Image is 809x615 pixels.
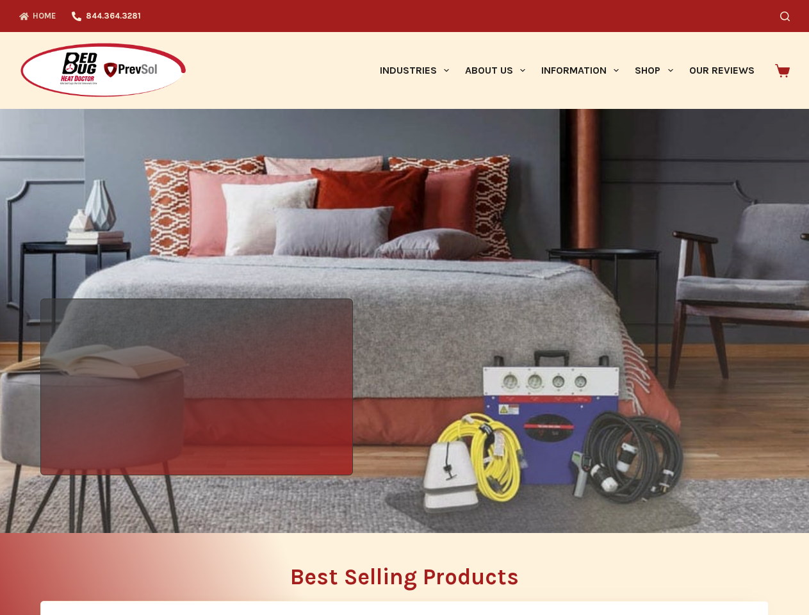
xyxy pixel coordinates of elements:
[457,32,533,109] a: About Us
[681,32,762,109] a: Our Reviews
[372,32,762,109] nav: Primary
[19,42,187,99] img: Prevsol/Bed Bug Heat Doctor
[780,12,790,21] button: Search
[627,32,681,109] a: Shop
[40,566,769,588] h2: Best Selling Products
[372,32,457,109] a: Industries
[534,32,627,109] a: Information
